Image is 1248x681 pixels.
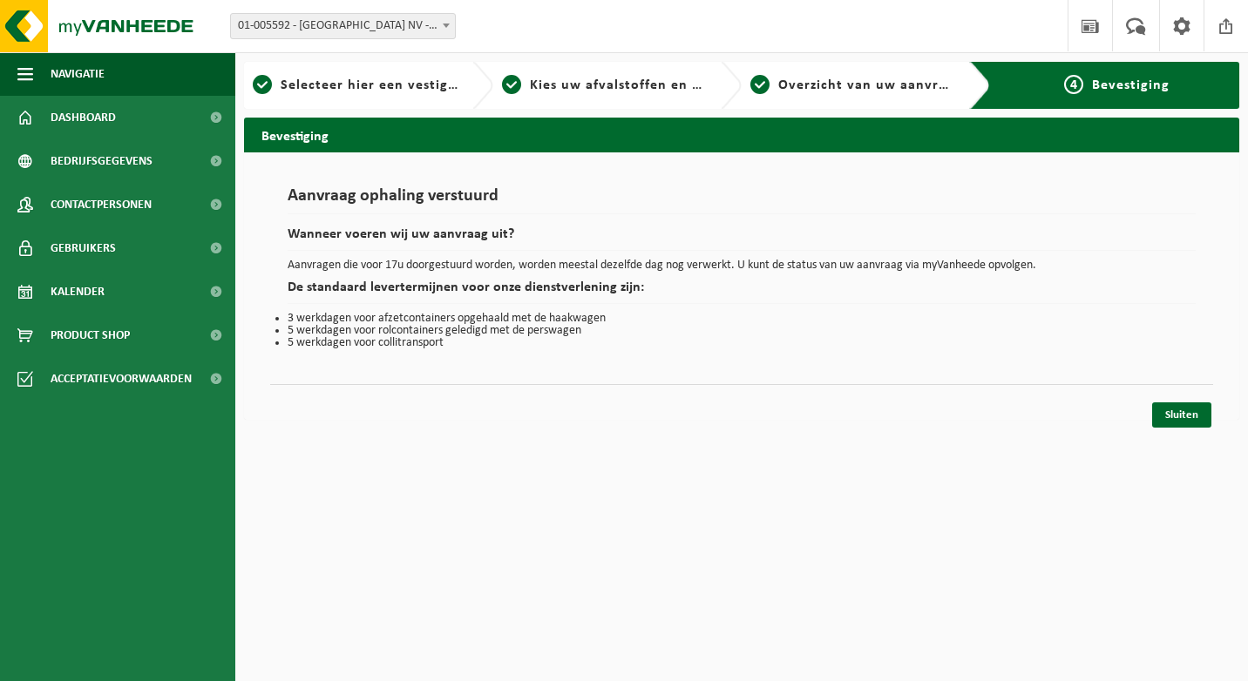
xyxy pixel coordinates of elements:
[502,75,708,96] a: 2Kies uw afvalstoffen en recipiënten
[244,118,1239,152] h2: Bevestiging
[51,183,152,226] span: Contactpersonen
[288,325,1196,337] li: 5 werkdagen voor rolcontainers geledigd met de perswagen
[750,75,956,96] a: 3Overzicht van uw aanvraag
[1152,402,1211,428] a: Sluiten
[288,337,1196,349] li: 5 werkdagen voor collitransport
[288,227,1196,251] h2: Wanneer voeren wij uw aanvraag uit?
[253,75,458,96] a: 1Selecteer hier een vestiging
[1092,78,1170,92] span: Bevestiging
[231,14,455,38] span: 01-005592 - COPAHOME NV - KORTRIJK
[502,75,521,94] span: 2
[51,226,116,270] span: Gebruikers
[230,13,456,39] span: 01-005592 - COPAHOME NV - KORTRIJK
[530,78,770,92] span: Kies uw afvalstoffen en recipiënten
[778,78,962,92] span: Overzicht van uw aanvraag
[51,357,192,401] span: Acceptatievoorwaarden
[51,139,153,183] span: Bedrijfsgegevens
[288,187,1196,214] h1: Aanvraag ophaling verstuurd
[51,52,105,96] span: Navigatie
[288,280,1196,304] h2: De standaard levertermijnen voor onze dienstverlening zijn:
[288,313,1196,325] li: 3 werkdagen voor afzetcontainers opgehaald met de haakwagen
[750,75,770,94] span: 3
[288,260,1196,272] p: Aanvragen die voor 17u doorgestuurd worden, worden meestal dezelfde dag nog verwerkt. U kunt de s...
[253,75,272,94] span: 1
[51,270,105,314] span: Kalender
[51,96,116,139] span: Dashboard
[281,78,469,92] span: Selecteer hier een vestiging
[51,314,130,357] span: Product Shop
[1064,75,1083,94] span: 4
